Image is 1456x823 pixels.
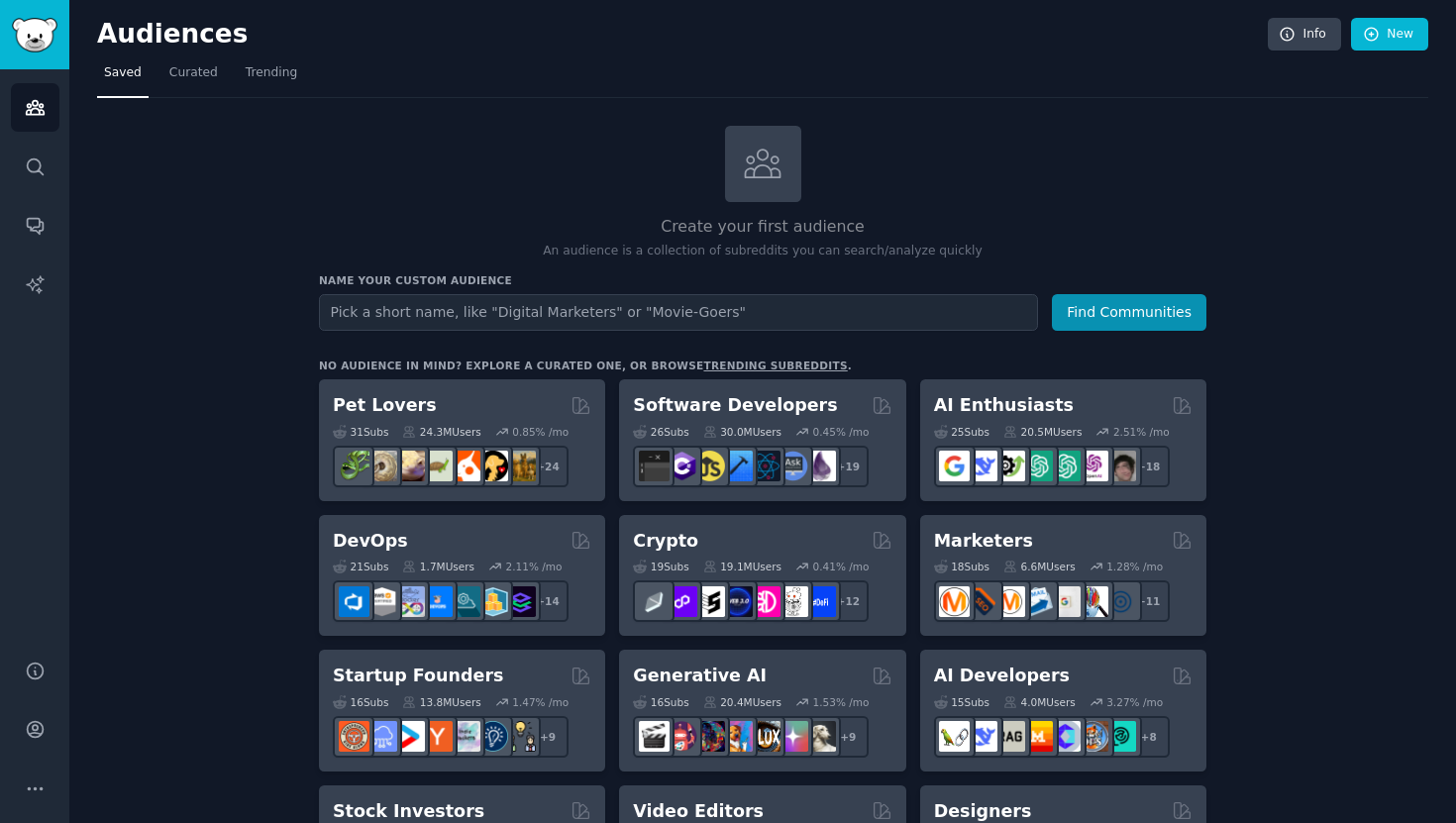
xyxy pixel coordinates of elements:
img: leopardgeckos [394,451,425,481]
div: 16 Sub s [633,695,688,709]
a: New [1351,18,1428,51]
div: + 11 [1128,580,1170,622]
img: dalle2 [667,721,697,752]
div: 3.27 % /mo [1106,695,1163,709]
div: 0.41 % /mo [813,560,870,573]
a: Curated [162,57,225,98]
div: 26 Sub s [633,425,688,439]
img: ycombinator [422,721,453,752]
div: 1.47 % /mo [512,695,569,709]
img: csharp [667,451,697,481]
img: ethstaker [694,586,725,617]
img: GummySearch logo [12,18,57,52]
img: deepdream [694,721,725,752]
img: growmybusiness [505,721,536,752]
img: googleads [1050,586,1081,617]
span: Trending [246,64,297,82]
h2: DevOps [333,529,408,554]
div: 30.0M Users [703,425,781,439]
span: Saved [104,64,142,82]
img: sdforall [722,721,753,752]
img: Emailmarketing [1022,586,1053,617]
h2: AI Developers [934,664,1070,688]
img: AItoolsCatalog [994,451,1025,481]
img: FluxAI [750,721,780,752]
h2: Marketers [934,529,1033,554]
div: + 9 [527,716,569,758]
div: + 12 [827,580,869,622]
img: Entrepreneurship [477,721,508,752]
div: 2.51 % /mo [1113,425,1170,439]
img: azuredevops [339,586,369,617]
div: 1.28 % /mo [1106,560,1163,573]
img: iOSProgramming [722,451,753,481]
img: OpenAIDev [1078,451,1108,481]
h3: Name your custom audience [319,273,1206,287]
a: Saved [97,57,149,98]
img: AskMarketing [994,586,1025,617]
div: 24.3M Users [402,425,480,439]
div: + 8 [1128,716,1170,758]
img: starryai [778,721,808,752]
h2: Software Developers [633,393,837,418]
img: learnjavascript [694,451,725,481]
img: indiehackers [450,721,480,752]
img: OpenSourceAI [1050,721,1081,752]
div: 20.4M Users [703,695,781,709]
img: cockatiel [450,451,480,481]
img: AWS_Certified_Experts [366,586,397,617]
img: LangChain [939,721,970,752]
div: + 24 [527,446,569,487]
img: MistralAI [1022,721,1053,752]
div: 6.6M Users [1003,560,1076,573]
input: Pick a short name, like "Digital Marketers" or "Movie-Goers" [319,294,1038,331]
a: Info [1268,18,1341,51]
img: reactnative [750,451,780,481]
img: content_marketing [939,586,970,617]
div: No audience in mind? Explore a curated one, or browse . [319,359,852,372]
button: Find Communities [1052,294,1206,331]
img: DeepSeek [967,451,997,481]
h2: Startup Founders [333,664,503,688]
img: DevOpsLinks [422,586,453,617]
img: ballpython [366,451,397,481]
a: Trending [239,57,304,98]
div: 1.7M Users [402,560,474,573]
img: PlatformEngineers [505,586,536,617]
div: 15 Sub s [934,695,989,709]
img: startup [394,721,425,752]
img: aivideo [639,721,670,752]
div: + 14 [527,580,569,622]
div: 25 Sub s [934,425,989,439]
h2: Generative AI [633,664,767,688]
img: DreamBooth [805,721,836,752]
img: dogbreed [505,451,536,481]
img: 0xPolygon [667,586,697,617]
div: 4.0M Users [1003,695,1076,709]
div: 20.5M Users [1003,425,1082,439]
img: herpetology [339,451,369,481]
h2: Audiences [97,19,1268,51]
img: llmops [1078,721,1108,752]
img: platformengineering [450,586,480,617]
div: 18 Sub s [934,560,989,573]
img: PetAdvice [477,451,508,481]
img: chatgpt_promptDesign [1022,451,1053,481]
img: AskComputerScience [778,451,808,481]
div: 0.85 % /mo [512,425,569,439]
img: Rag [994,721,1025,752]
img: chatgpt_prompts_ [1050,451,1081,481]
a: trending subreddits [703,360,847,371]
h2: Create your first audience [319,215,1206,240]
img: turtle [422,451,453,481]
div: 13.8M Users [402,695,480,709]
div: 19 Sub s [633,560,688,573]
img: software [639,451,670,481]
div: 2.11 % /mo [506,560,563,573]
img: ArtificalIntelligence [1105,451,1136,481]
div: 21 Sub s [333,560,388,573]
img: ethfinance [639,586,670,617]
img: aws_cdk [477,586,508,617]
h2: Pet Lovers [333,393,437,418]
div: 31 Sub s [333,425,388,439]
